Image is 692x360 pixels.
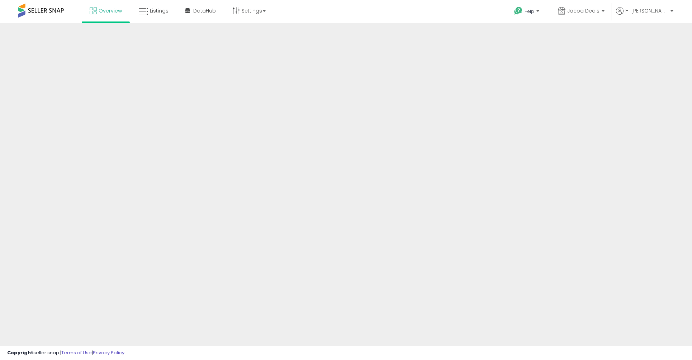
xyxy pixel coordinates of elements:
i: Get Help [514,6,523,15]
span: Listings [150,7,169,14]
span: Jacoa Deals [567,7,599,14]
span: Help [525,8,534,14]
span: Hi [PERSON_NAME] [625,7,668,14]
a: Help [508,1,546,23]
span: Overview [99,7,122,14]
span: DataHub [193,7,216,14]
a: Hi [PERSON_NAME] [616,7,673,23]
